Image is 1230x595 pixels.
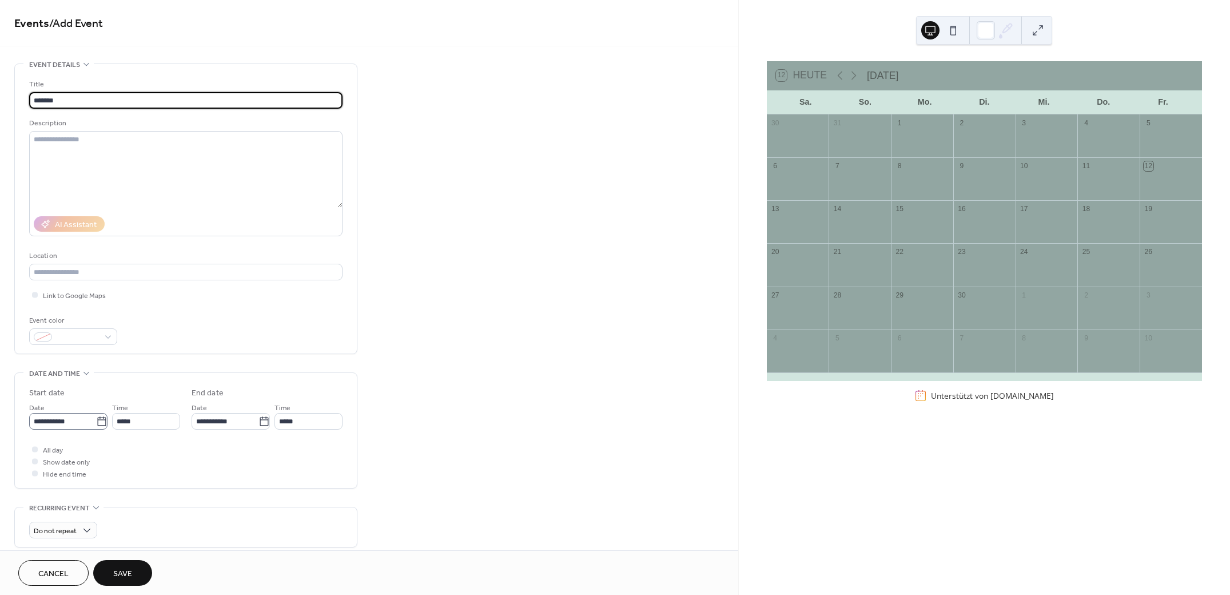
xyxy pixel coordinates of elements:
div: 16 [957,204,967,214]
span: / Add Event [49,13,103,35]
div: Mo. [895,90,954,114]
div: Description [29,117,340,129]
button: Save [93,560,152,586]
div: Do. [1074,90,1133,114]
div: 30 [957,290,967,300]
span: Link to Google Maps [43,290,106,302]
a: Events [14,13,49,35]
span: Event details [29,59,80,71]
div: 24 [1019,247,1029,257]
span: Date and time [29,368,80,380]
div: 30 [770,118,780,128]
div: 2 [1081,290,1091,300]
div: 4 [770,333,780,343]
div: 1 [895,118,905,128]
div: Event color [29,315,115,327]
div: 14 [833,204,842,214]
span: Cancel [38,568,69,580]
span: All day [43,445,63,457]
div: So. [835,90,895,114]
div: 8 [895,161,905,171]
div: Fr. [1133,90,1193,114]
div: 3 [1144,290,1153,300]
div: 1 [1019,290,1029,300]
div: 5 [1144,118,1153,128]
div: Title [29,78,340,90]
div: 22 [895,247,905,257]
div: 17 [1019,204,1029,214]
div: 13 [770,204,780,214]
span: Save [113,568,132,580]
span: Date [192,402,207,414]
div: 11 [1081,161,1091,171]
div: 21 [833,247,842,257]
div: 2 [957,118,967,128]
div: 18 [1081,204,1091,214]
div: 6 [895,333,905,343]
div: 23 [957,247,967,257]
span: Recurring event [29,502,90,514]
div: End date [192,387,224,399]
div: 10 [1019,161,1029,171]
div: 4 [1081,118,1091,128]
div: 28 [833,290,842,300]
div: 3 [1019,118,1029,128]
div: 25 [1081,247,1091,257]
div: 26 [1144,247,1153,257]
span: Hide end time [43,469,86,481]
div: 9 [957,161,967,171]
div: 20 [770,247,780,257]
div: [DATE] [867,68,898,83]
div: 10 [1144,333,1153,343]
div: 5 [833,333,842,343]
a: [DOMAIN_NAME] [990,390,1054,401]
div: Location [29,250,340,262]
span: Show date only [43,457,90,469]
div: Start date [29,387,65,399]
span: Do not repeat [34,525,77,538]
div: 7 [957,333,967,343]
div: 9 [1081,333,1091,343]
div: Sa. [776,90,835,114]
span: Time [112,402,128,414]
div: 29 [895,290,905,300]
span: Time [274,402,290,414]
button: Cancel [18,560,89,586]
div: 15 [895,204,905,214]
div: 12 [1144,161,1153,171]
div: 8 [1019,333,1029,343]
div: Unterstützt von [931,390,1054,401]
div: Mi. [1014,90,1073,114]
div: 31 [833,118,842,128]
div: 6 [770,161,780,171]
div: Di. [954,90,1014,114]
span: Date [29,402,45,414]
div: 7 [833,161,842,171]
div: 27 [770,290,780,300]
div: 19 [1144,204,1153,214]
